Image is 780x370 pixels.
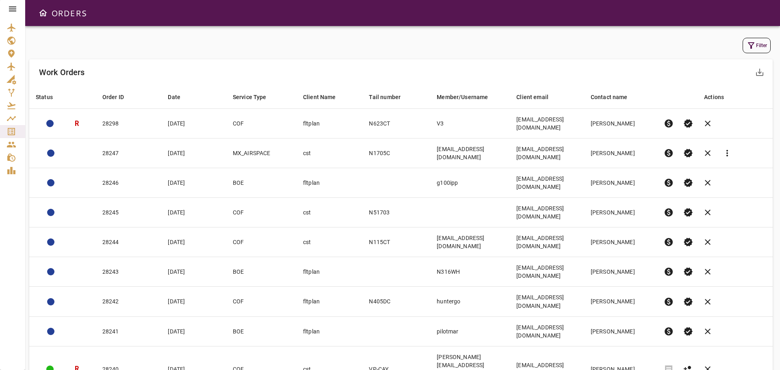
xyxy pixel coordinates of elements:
[516,92,548,102] div: Client email
[659,173,678,193] button: Pre-Invoice order
[297,109,363,138] td: fltplan
[168,92,191,102] span: Date
[584,198,657,227] td: [PERSON_NAME]
[303,92,336,102] div: Client Name
[664,208,674,217] span: paid
[51,6,87,19] h6: ORDERS
[75,119,79,128] h3: R
[297,168,363,198] td: fltplan
[297,227,363,257] td: cst
[39,66,85,79] h6: Work Orders
[743,38,771,53] button: Filter
[659,232,678,252] button: Pre-Invoice order
[510,138,584,168] td: [EMAIL_ADDRESS][DOMAIN_NAME]
[47,179,54,186] div: ACTION REQUIRED
[226,257,297,287] td: BOE
[683,237,693,247] span: verified
[430,287,510,316] td: huntergo
[703,267,713,277] span: clear
[297,138,363,168] td: cst
[96,227,162,257] td: 28244
[226,227,297,257] td: COF
[47,268,54,275] div: ACTION REQUIRED
[703,208,713,217] span: clear
[226,316,297,346] td: BOE
[297,257,363,287] td: fltplan
[362,109,430,138] td: N623CT
[47,328,54,335] div: ACTION REQUIRED
[226,109,297,138] td: COF
[683,327,693,336] span: verified
[161,227,226,257] td: [DATE]
[510,198,584,227] td: [EMAIL_ADDRESS][DOMAIN_NAME]
[659,262,678,281] button: Pre-Invoice order
[437,92,498,102] span: Member/Username
[703,178,713,188] span: clear
[659,114,678,133] button: Pre-Invoice order
[96,138,162,168] td: 28247
[362,227,430,257] td: N115CT
[36,92,53,102] div: Status
[584,138,657,168] td: [PERSON_NAME]
[678,262,698,281] button: Set Permit Ready
[510,287,584,316] td: [EMAIL_ADDRESS][DOMAIN_NAME]
[698,232,717,252] button: Cancel order
[510,316,584,346] td: [EMAIL_ADDRESS][DOMAIN_NAME]
[659,143,678,163] button: Pre-Invoice order
[584,168,657,198] td: [PERSON_NAME]
[233,92,277,102] span: Service Type
[46,120,54,127] div: ACTION REQUIRED
[703,237,713,247] span: clear
[96,198,162,227] td: 28245
[717,143,737,163] button: Reports
[362,287,430,316] td: N405DC
[161,316,226,346] td: [DATE]
[683,119,693,128] span: verified
[698,292,717,312] button: Cancel order
[362,138,430,168] td: N1705C
[96,316,162,346] td: 28241
[664,327,674,336] span: paid
[510,227,584,257] td: [EMAIL_ADDRESS][DOMAIN_NAME]
[584,227,657,257] td: [PERSON_NAME]
[102,92,134,102] span: Order ID
[96,257,162,287] td: 28243
[755,67,765,77] span: save_alt
[678,203,698,222] button: Set Permit Ready
[161,109,226,138] td: [DATE]
[47,298,54,305] div: ADMIN
[161,287,226,316] td: [DATE]
[35,5,51,21] button: Open drawer
[584,109,657,138] td: [PERSON_NAME]
[678,322,698,341] button: Set Permit Ready
[703,327,713,336] span: clear
[161,138,226,168] td: [DATE]
[161,198,226,227] td: [DATE]
[369,92,411,102] span: Tail number
[659,322,678,341] button: Pre-Invoice order
[510,168,584,198] td: [EMAIL_ADDRESS][DOMAIN_NAME]
[703,148,713,158] span: clear
[96,109,162,138] td: 28298
[659,203,678,222] button: Pre-Invoice order
[678,143,698,163] button: Set Permit Ready
[47,238,54,246] div: ADMIN
[430,257,510,287] td: N316WH
[683,267,693,277] span: verified
[96,287,162,316] td: 28242
[591,92,638,102] span: Contact name
[430,109,510,138] td: V3
[698,322,717,341] button: Cancel order
[584,257,657,287] td: [PERSON_NAME]
[303,92,347,102] span: Client Name
[297,287,363,316] td: fltplan
[698,173,717,193] button: Cancel order
[678,114,698,133] button: Set Permit Ready
[698,262,717,281] button: Cancel order
[698,114,717,133] button: Cancel order
[678,292,698,312] button: Set Permit Ready
[430,168,510,198] td: g100ipp
[683,178,693,188] span: verified
[664,237,674,247] span: paid
[47,209,54,216] div: ADMIN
